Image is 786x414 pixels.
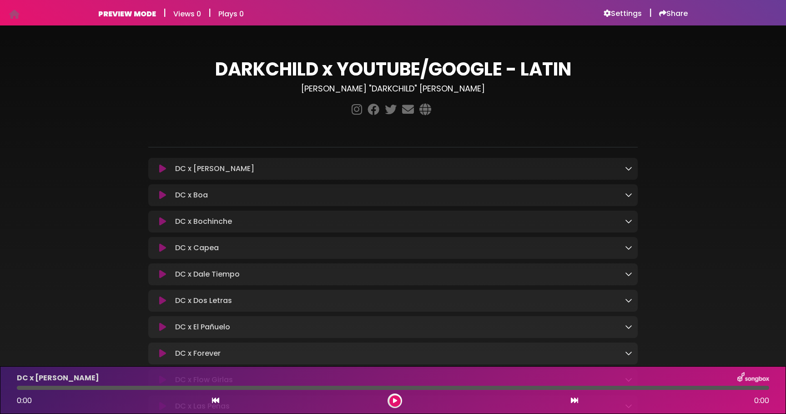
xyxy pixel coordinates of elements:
[148,84,638,94] h3: [PERSON_NAME] "DARKCHILD" [PERSON_NAME]
[17,373,99,384] p: DC x [PERSON_NAME]
[659,9,688,18] a: Share
[175,216,232,227] p: DC x Bochinche
[649,7,652,18] h5: |
[175,242,219,253] p: DC x Capea
[604,9,642,18] a: Settings
[17,395,32,406] span: 0:00
[175,295,232,306] p: DC x Dos Letras
[208,7,211,18] h5: |
[163,7,166,18] h5: |
[173,10,201,18] h6: Views 0
[175,163,254,174] p: DC x [PERSON_NAME]
[98,10,156,18] h6: PREVIEW MODE
[754,395,769,406] span: 0:00
[175,269,240,280] p: DC x Dale Tiempo
[175,190,208,201] p: DC x Boa
[148,58,638,80] h1: DARKCHILD x YOUTUBE/GOOGLE - LATIN
[175,322,230,333] p: DC x El Pañuelo
[218,10,244,18] h6: Plays 0
[737,372,769,384] img: songbox-logo-white.png
[175,348,221,359] p: DC x Forever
